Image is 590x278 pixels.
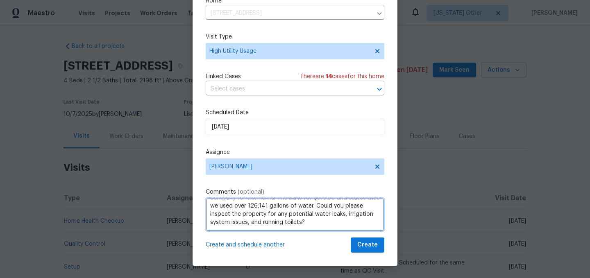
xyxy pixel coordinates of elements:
span: Linked Cases [206,72,241,81]
span: Create [357,240,378,250]
span: (optional) [238,189,264,195]
span: High Utility Usage [209,47,369,55]
textarea: Hi team, we received a high usage of Water bill from a utility company for this home. The bill is... [206,198,384,231]
button: Create [351,237,384,253]
label: Comments [206,188,384,196]
label: Assignee [206,148,384,156]
input: M/D/YYYY [206,119,384,135]
input: Enter in an address [206,7,372,20]
span: [PERSON_NAME] [209,163,370,170]
input: Select cases [206,83,361,95]
label: Visit Type [206,33,384,41]
span: Create and schedule another [206,241,285,249]
span: There are case s for this home [300,72,384,81]
button: Open [374,84,385,95]
label: Scheduled Date [206,108,384,117]
span: 14 [326,74,332,79]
